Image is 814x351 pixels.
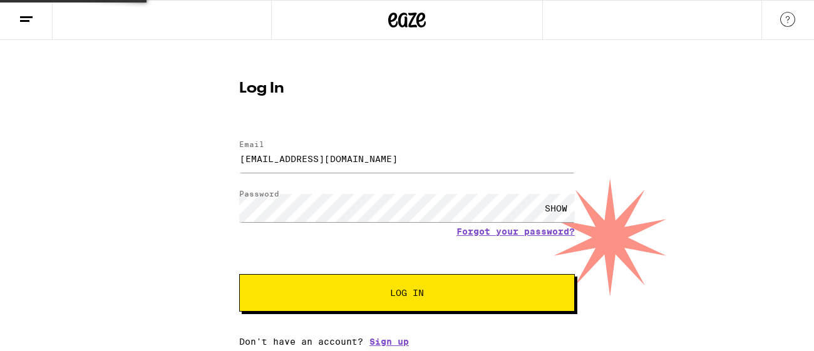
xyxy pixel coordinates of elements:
[537,194,575,222] div: SHOW
[239,81,575,96] h1: Log In
[239,140,264,148] label: Email
[239,145,575,173] input: Email
[239,190,279,198] label: Password
[456,226,575,237] a: Forgot your password?
[239,274,575,312] button: Log In
[390,288,424,297] span: Log In
[8,9,90,19] span: Hi. Need any help?
[239,337,575,347] div: Don't have an account?
[369,337,409,347] a: Sign up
